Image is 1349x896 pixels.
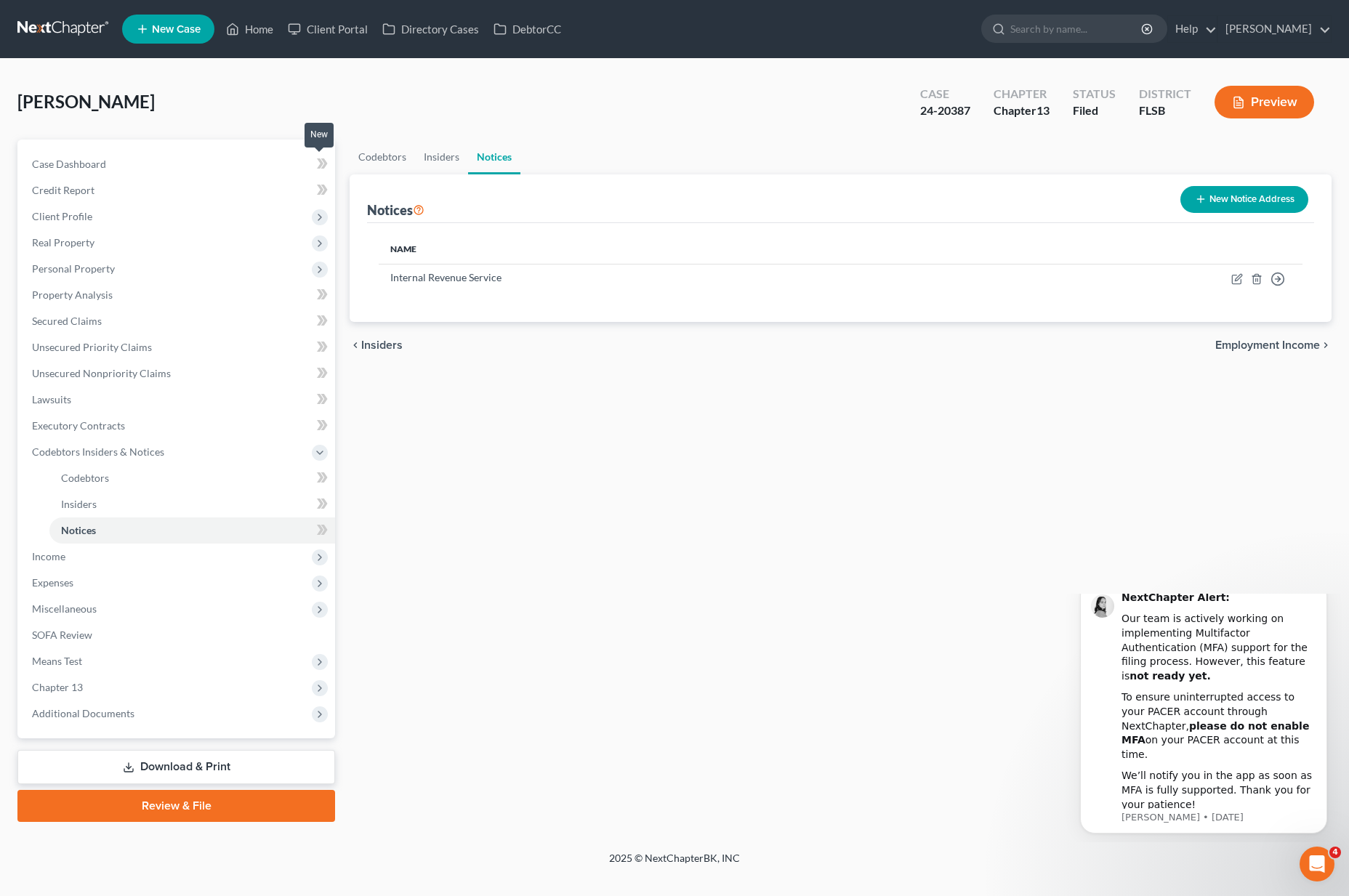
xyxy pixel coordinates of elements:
[1300,847,1334,881] iframe: Intercom live chat
[63,175,258,218] div: We’ll notify you in the app as soon as MFA is fully supported. Thank you for your patience!
[61,472,109,484] span: Codebtors
[1139,86,1191,102] div: District
[1218,16,1331,42] a: [PERSON_NAME]
[390,243,416,254] span: Name
[390,271,502,283] span: Internal Revenue Service
[49,517,335,544] a: Notices
[1168,16,1217,42] a: Help
[1215,339,1332,351] button: Employment Income chevron_right
[20,360,335,387] a: Unsecured Nonpriority Claims
[33,1,56,24] img: Profile image for Lindsey
[20,151,335,177] a: Case Dashboard
[260,851,1089,877] div: 2025 © NextChapterBK, INC
[17,790,335,822] a: Review & File
[32,707,134,719] span: Additional Documents
[20,334,335,360] a: Unsecured Priority Claims
[32,681,83,693] span: Chapter 13
[994,86,1050,102] div: Chapter
[994,102,1050,119] div: Chapter
[49,491,335,517] a: Insiders
[1139,102,1191,119] div: FLSB
[17,91,155,112] span: [PERSON_NAME]
[32,367,171,379] span: Unsecured Nonpriority Claims
[1010,15,1143,42] input: Search by name...
[281,16,375,42] a: Client Portal
[32,184,94,196] span: Credit Report
[1058,594,1349,842] iframe: Intercom notifications message
[305,123,334,147] div: New
[20,387,335,413] a: Lawsuits
[920,102,970,119] div: 24-20387
[468,140,520,174] a: Notices
[32,262,115,275] span: Personal Property
[350,339,361,351] i: chevron_left
[71,76,153,88] b: not ready yet.
[1073,86,1116,102] div: Status
[1215,86,1314,118] button: Preview
[486,16,568,42] a: DebtorCC
[1036,103,1050,117] span: 13
[415,140,468,174] a: Insiders
[32,393,71,405] span: Lawsuits
[32,655,82,667] span: Means Test
[152,24,201,35] span: New Case
[1215,339,1320,351] span: Employment Income
[20,282,335,308] a: Property Analysis
[1180,186,1308,213] button: New Notice Address
[32,602,97,615] span: Miscellaneous
[63,97,258,168] div: To ensure uninterrupted access to your PACER account through NextChapter, on your PACER account a...
[32,550,65,562] span: Income
[32,445,164,458] span: Codebtors Insiders & Notices
[17,750,335,784] a: Download & Print
[20,177,335,203] a: Credit Report
[63,140,87,152] b: MFA
[32,158,106,170] span: Case Dashboard
[32,210,92,222] span: Client Profile
[32,341,152,353] span: Unsecured Priority Claims
[61,498,97,510] span: Insiders
[49,465,335,491] a: Codebtors
[63,18,258,89] div: Our team is actively working on implementing Multifactor Authentication (MFA) support for the fil...
[61,524,96,536] span: Notices
[20,308,335,334] a: Secured Claims
[361,339,403,351] span: Insiders
[63,217,258,230] p: Message from Lindsey, sent 9w ago
[20,413,335,439] a: Executory Contracts
[1329,847,1341,858] span: 4
[219,16,281,42] a: Home
[350,339,403,351] button: chevron_left Insiders
[1073,102,1116,119] div: Filed
[350,140,415,174] a: Codebtors
[32,236,94,249] span: Real Property
[367,201,424,219] div: Notices
[20,622,335,648] a: SOFA Review
[375,16,486,42] a: Directory Cases
[1320,339,1332,351] i: chevron_right
[32,315,102,327] span: Secured Claims
[32,576,73,589] span: Expenses
[32,288,113,301] span: Property Analysis
[32,419,125,432] span: Executory Contracts
[32,629,92,641] span: SOFA Review
[131,126,251,138] b: please do not enable
[920,86,970,102] div: Case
